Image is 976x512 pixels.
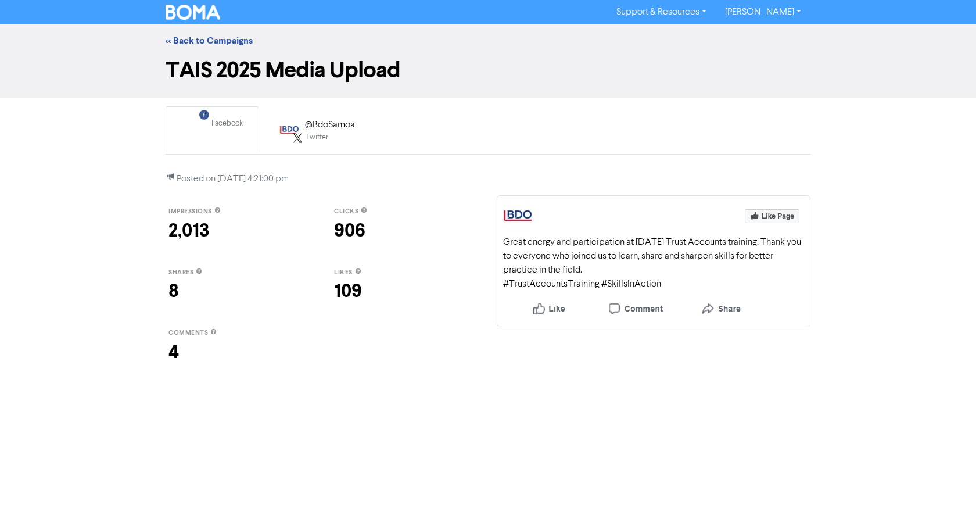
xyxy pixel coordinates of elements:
div: @BdoSamoa [305,118,355,132]
div: 906 [334,217,476,245]
span: shares [168,268,193,277]
a: << Back to Campaigns [166,35,253,46]
img: BOMA Logo [166,5,220,20]
span: comments [168,329,208,337]
div: Facebook [211,118,243,129]
div: Great energy and participation at [DATE] Trust Accounts training. Thank you to everyone who joine... [503,235,804,291]
div: 109 [334,277,476,305]
h1: TAIS 2025 Media Upload [166,57,810,84]
span: likes [334,268,353,277]
img: TWITTER [278,118,302,141]
iframe: Chat Widget [918,456,976,512]
div: 2,013 [168,217,311,245]
img: Like, Comment, Share [503,296,765,321]
div: Twitter [305,132,355,143]
a: [PERSON_NAME] [716,3,810,22]
div: 4 [168,338,311,366]
div: 8 [168,277,311,305]
span: clicks [334,207,358,216]
a: Support & Resources [607,3,716,22]
span: impressions [168,207,212,216]
img: Like Page [745,209,799,223]
p: Posted on [DATE] 4:21:00 pm [166,172,810,186]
